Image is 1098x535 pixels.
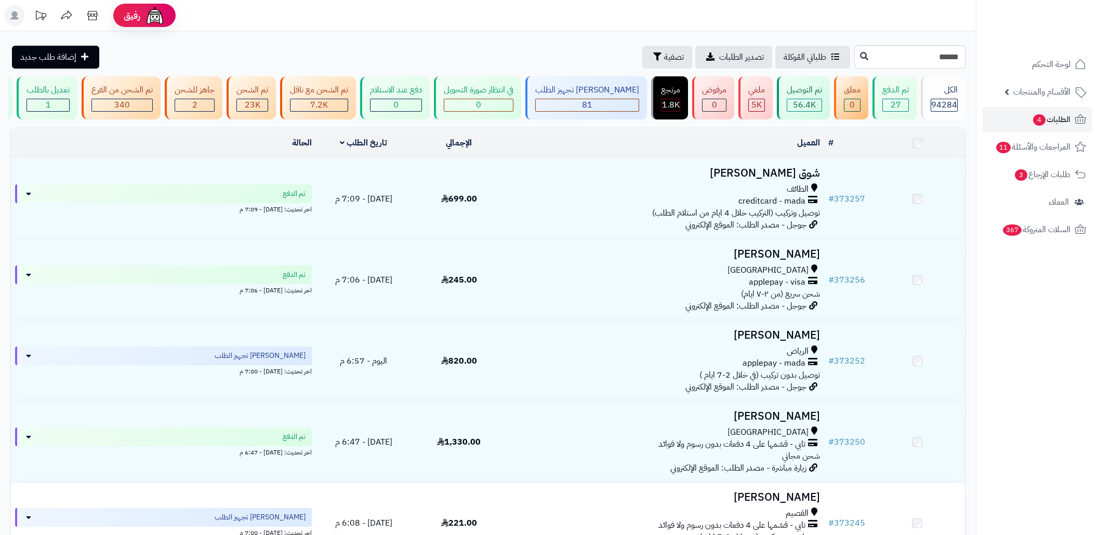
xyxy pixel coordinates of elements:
[27,84,70,96] div: تعديل بالطلب
[15,446,312,457] div: اخر تحديث: [DATE] - 6:47 م
[215,512,306,523] span: [PERSON_NAME] تجهيز الطلب
[919,76,968,119] a: الكل94284
[1033,114,1046,126] span: 4
[1032,57,1070,72] span: لوحة التحكم
[1003,224,1022,236] span: 367
[15,76,80,119] a: تعديل بالطلب 1
[727,264,809,276] span: [GEOGRAPHIC_DATA]
[310,99,328,111] span: 7.2K
[192,99,197,111] span: 2
[703,99,726,111] div: 0
[983,217,1092,242] a: السلات المتروكة367
[931,99,957,111] span: 94284
[996,142,1011,153] span: 11
[828,274,865,286] a: #373256
[828,517,865,529] a: #373245
[27,99,69,111] div: 1
[850,99,855,111] span: 0
[245,99,260,111] span: 23K
[511,491,820,503] h3: [PERSON_NAME]
[92,99,152,111] div: 340
[1027,26,1088,48] img: logo-2.png
[685,219,806,231] span: جوجل - مصدر الطلب: الموقع الإلكتروني
[695,46,772,69] a: تصدير الطلبات
[883,99,908,111] div: 27
[444,84,513,96] div: في انتظار صورة التحويل
[784,51,826,63] span: طلباتي المُوكلة
[114,99,130,111] span: 340
[12,46,99,69] a: إضافة طلب جديد
[787,84,822,96] div: تم التوصيل
[582,99,592,111] span: 81
[441,193,477,205] span: 699.00
[661,84,680,96] div: مرتجع
[844,84,861,96] div: معلق
[175,84,215,96] div: جاهز للشحن
[995,140,1070,154] span: المراجعات والأسئلة
[124,9,140,22] span: رفيق
[749,99,764,111] div: 4954
[983,162,1092,187] a: طلبات الإرجاع3
[340,355,387,367] span: اليوم - 6:57 م
[797,137,820,149] a: العميل
[787,99,822,111] div: 56449
[983,135,1092,159] a: المراجعات والأسئلة11
[523,76,649,119] a: [PERSON_NAME] تجهيز الطلب 81
[441,355,477,367] span: 820.00
[144,5,165,26] img: ai-face.png
[828,193,865,205] a: #373257
[983,107,1092,132] a: الطلبات4
[46,99,51,111] span: 1
[727,426,809,438] span: [GEOGRAPHIC_DATA]
[441,517,477,529] span: 221.00
[446,137,472,149] a: الإجمالي
[793,99,816,111] span: 56.4K
[828,193,834,205] span: #
[828,355,834,367] span: #
[1049,195,1069,209] span: العملاء
[931,84,958,96] div: الكل
[828,517,834,529] span: #
[20,51,76,63] span: إضافة طلب جديد
[699,369,820,381] span: توصيل بدون تركيب (في خلال 2-7 ايام )
[292,137,312,149] a: الحالة
[983,52,1092,77] a: لوحة التحكم
[80,76,163,119] a: تم الشحن من الفرع 340
[828,355,865,367] a: #373252
[335,274,392,286] span: [DATE] - 7:06 م
[335,193,392,205] span: [DATE] - 7:09 م
[882,84,909,96] div: تم الدفع
[658,519,805,531] span: تابي - قسّمها على 4 دفعات بدون رسوم ولا فوائد
[215,351,306,361] span: [PERSON_NAME] تجهيز الطلب
[283,270,306,280] span: تم الدفع
[535,84,639,96] div: [PERSON_NAME] تجهيز الطلب
[670,462,806,474] span: زيارة مباشرة - مصدر الطلب: الموقع الإلكتروني
[175,99,214,111] div: 2
[15,365,312,376] div: اخر تحديث: [DATE] - 7:00 م
[658,438,805,450] span: تابي - قسّمها على 4 دفعات بدون رسوم ولا فوائد
[664,51,684,63] span: تصفية
[891,99,901,111] span: 27
[441,274,477,286] span: 245.00
[340,137,387,149] a: تاريخ الطلب
[224,76,278,119] a: تم الشحن 23K
[371,99,421,111] div: 0
[91,84,153,96] div: تم الشحن من الفرع
[685,300,806,312] span: جوجل - مصدر الطلب: الموقع الإلكتروني
[511,167,820,179] h3: شوق [PERSON_NAME]
[749,276,805,288] span: applepay - visa
[828,436,865,448] a: #373250
[1002,222,1070,237] span: السلات المتروكة
[712,99,717,111] span: 0
[335,436,392,448] span: [DATE] - 6:47 م
[782,450,820,462] span: شحن مجاني
[1013,85,1070,99] span: الأقسام والمنتجات
[662,99,680,111] div: 1806
[163,76,224,119] a: جاهز للشحن 2
[236,84,268,96] div: تم الشحن
[278,76,358,119] a: تم الشحن مع ناقل 7.2K
[511,410,820,422] h3: [PERSON_NAME]
[751,99,762,111] span: 5K
[844,99,860,111] div: 0
[649,76,690,119] a: مرتجع 1.8K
